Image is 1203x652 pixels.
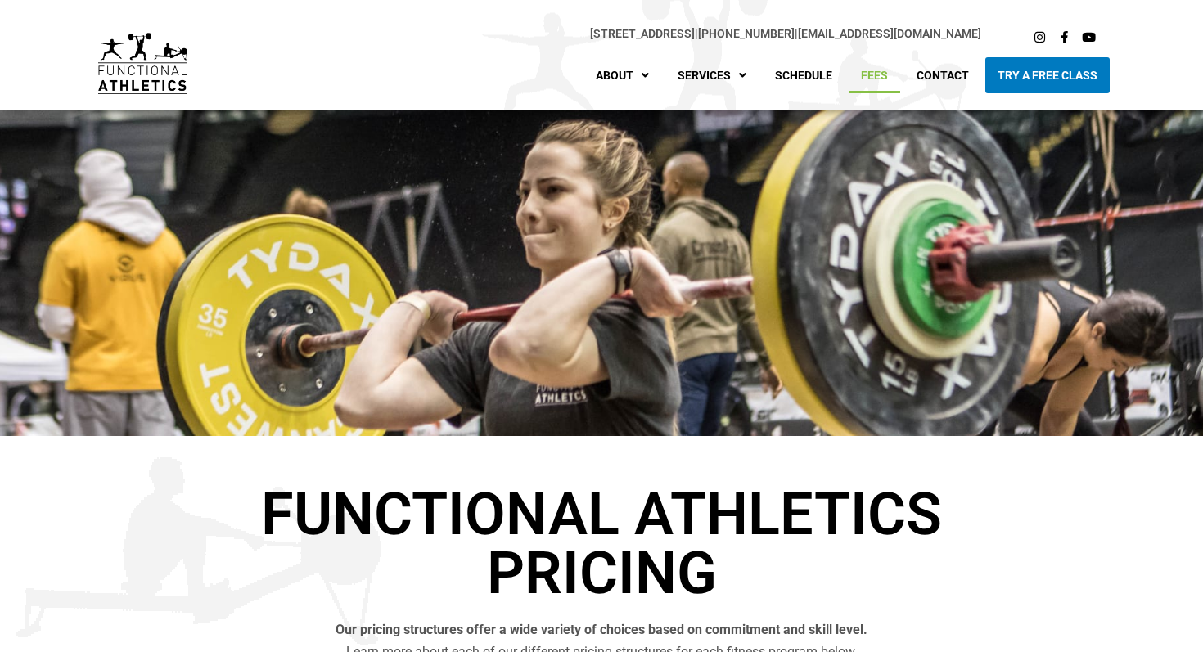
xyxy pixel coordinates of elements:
[336,622,867,637] b: Our pricing structures offer a wide variety of choices based on commitment and skill level.
[583,57,661,93] a: About
[763,57,845,93] a: Schedule
[665,57,759,93] a: Services
[985,57,1110,93] a: Try A Free Class
[590,27,695,40] a: [STREET_ADDRESS]
[98,33,187,94] img: default-logo
[849,57,900,93] a: Fees
[590,27,698,40] span: |
[698,27,795,40] a: [PHONE_NUMBER]
[904,57,981,93] a: Contact
[798,27,981,40] a: [EMAIL_ADDRESS][DOMAIN_NAME]
[143,485,1060,603] h1: Functional Athletics Pricing
[220,25,981,43] p: |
